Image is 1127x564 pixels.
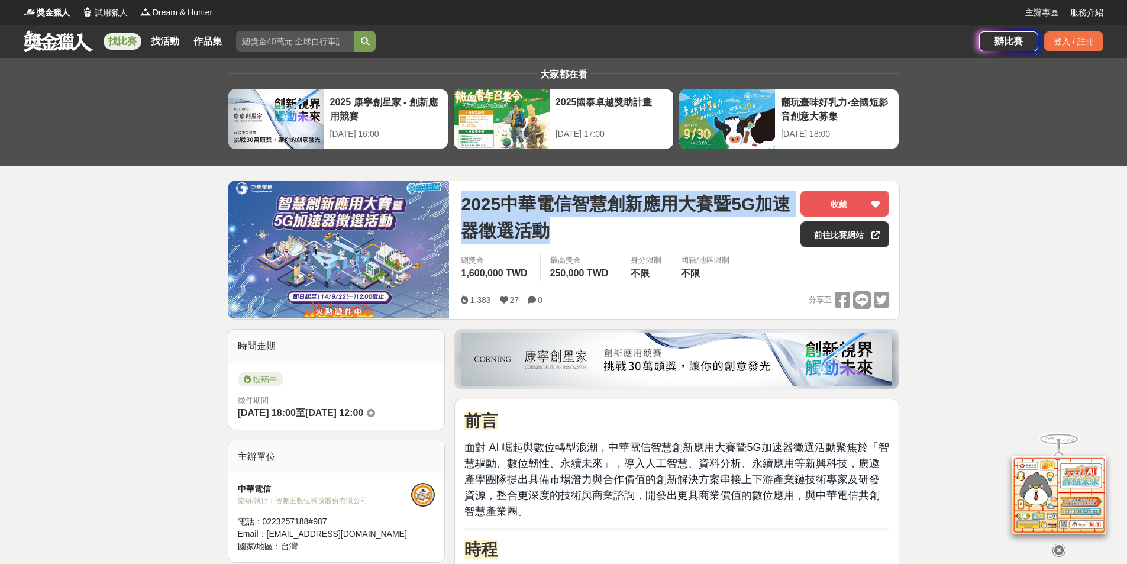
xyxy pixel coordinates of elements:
[679,89,899,149] a: 翻玩臺味好乳力-全國短影音創意大募集[DATE] 18:00
[238,542,282,551] span: 國家/地區：
[470,295,490,305] span: 1,383
[550,268,609,278] span: 250,000 TWD
[95,7,128,19] span: 試用獵人
[305,408,363,418] span: [DATE] 12:00
[681,268,700,278] span: 不限
[330,95,442,122] div: 2025 康寧創星家 - 創新應用競賽
[453,89,674,149] a: 2025國泰卓越獎助計畫[DATE] 17:00
[228,440,445,473] div: 主辦單位
[1025,7,1058,19] a: 主辦專區
[1044,31,1103,51] div: 登入 / 註冊
[631,268,650,278] span: 不限
[238,408,296,418] span: [DATE] 18:00
[238,495,412,506] div: 協辦/執行： 智趣王數位科技股份有限公司
[228,330,445,363] div: 時間走期
[800,191,889,217] button: 收藏
[979,31,1038,51] a: 辦比賽
[238,528,412,540] div: Email： [EMAIL_ADDRESS][DOMAIN_NAME]
[556,95,667,122] div: 2025國泰卓越獎助計畫
[228,89,448,149] a: 2025 康寧創星家 - 創新應用競賽[DATE] 16:00
[24,7,70,19] a: Logo獎金獵人
[464,441,889,517] span: 面對 AI 崛起與數位轉型浪潮，中華電信智慧創新應用大賽暨5G加速器徵選活動聚焦於「智慧驅動、數位韌性、永續未來」，導入人工智慧、資料分析、永續應用等新興科技，廣邀產學團隊提出具備市場潛力與合作...
[464,540,498,559] strong: 時程
[631,254,661,266] div: 身分限制
[82,6,93,18] img: Logo
[538,295,542,305] span: 0
[1012,456,1106,534] img: d2146d9a-e6f6-4337-9592-8cefde37ba6b.png
[228,181,450,318] img: Cover Image
[550,254,612,266] span: 最高獎金
[238,396,269,405] span: 徵件期間
[296,408,305,418] span: 至
[140,6,151,18] img: Logo
[140,7,212,19] a: LogoDream & Hunter
[153,7,212,19] span: Dream & Hunter
[238,372,283,386] span: 投稿中
[537,69,590,79] span: 大家都在看
[281,542,298,551] span: 台灣
[37,7,70,19] span: 獎金獵人
[464,412,498,430] strong: 前言
[104,33,141,50] a: 找比賽
[461,191,791,244] span: 2025中華電信智慧創新應用大賽暨5G加速器徵選活動
[146,33,184,50] a: 找活動
[238,483,412,495] div: 中華電信
[781,95,893,122] div: 翻玩臺味好乳力-全國短影音創意大募集
[24,6,35,18] img: Logo
[461,333,892,386] img: be6ed63e-7b41-4cb8-917a-a53bd949b1b4.png
[236,31,354,52] input: 總獎金40萬元 全球自行車設計比賽
[809,291,832,309] span: 分享至
[1070,7,1103,19] a: 服務介紹
[510,295,519,305] span: 27
[800,221,889,247] a: 前往比賽網站
[189,33,227,50] a: 作品集
[461,254,530,266] span: 總獎金
[82,7,128,19] a: Logo試用獵人
[781,128,893,140] div: [DATE] 18:00
[238,515,412,528] div: 電話： 0223257188#987
[556,128,667,140] div: [DATE] 17:00
[330,128,442,140] div: [DATE] 16:00
[461,268,527,278] span: 1,600,000 TWD
[681,254,729,266] div: 國籍/地區限制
